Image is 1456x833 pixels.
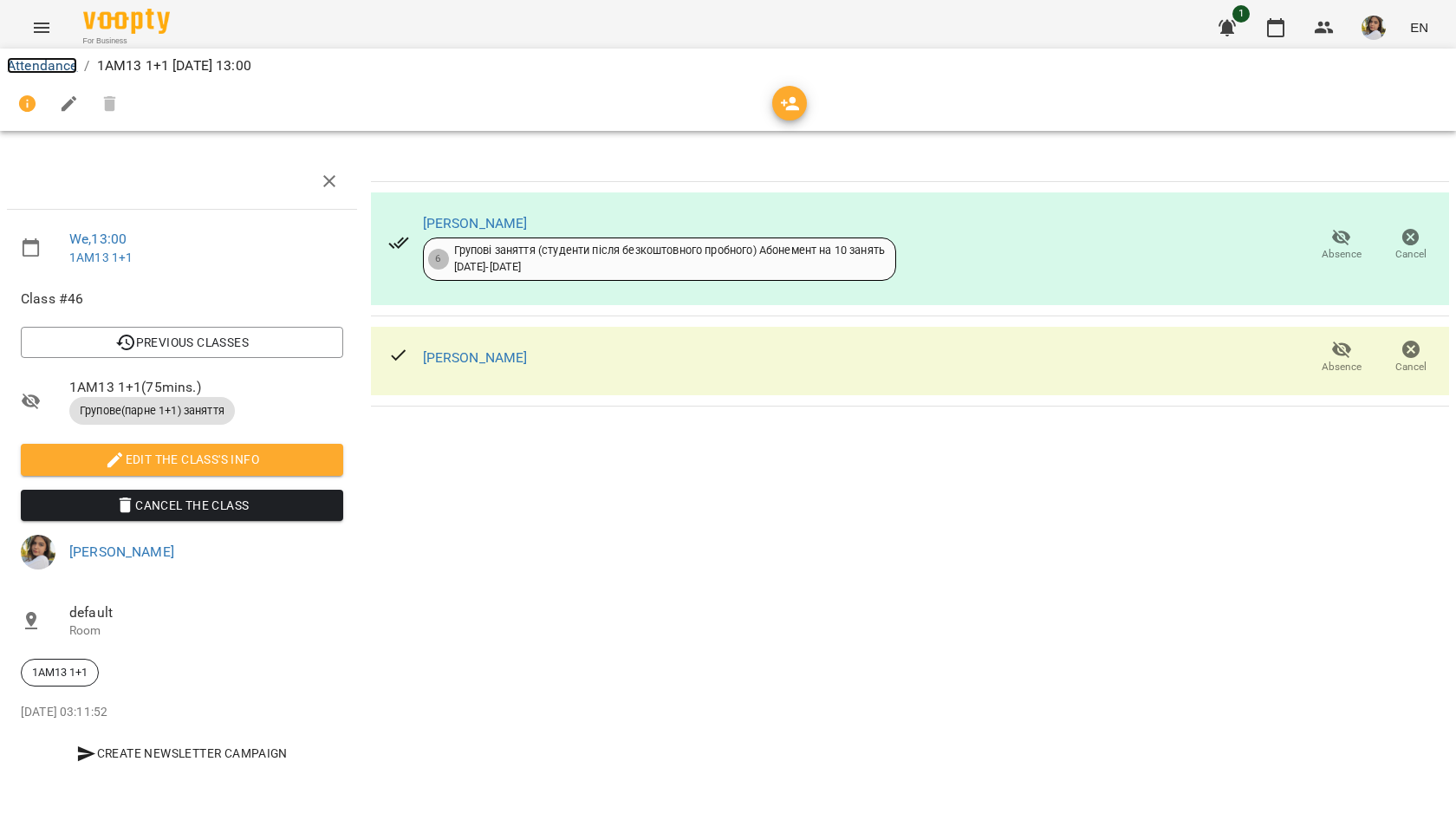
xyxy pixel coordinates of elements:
nav: breadcrumb [7,55,1449,76]
button: Previous Classes [21,327,343,358]
button: Menu [21,7,62,49]
a: We , 13:00 [69,231,127,247]
button: Create Newsletter Campaign [21,738,343,769]
span: Absence [1322,360,1362,374]
p: [DATE] 03:11:52 [21,704,343,721]
span: Cancel the class [35,495,329,516]
span: Absence [1322,247,1362,262]
span: 1 [1232,5,1250,23]
img: 190f836be431f48d948282a033e518dd.jpg [1362,16,1386,40]
span: Class #46 [21,289,343,309]
span: Create Newsletter Campaign [28,743,336,764]
a: 1АМ13 1+1 [69,251,133,264]
li: / [84,55,89,76]
span: Групове(парне 1+1) заняття [69,403,235,419]
button: Cancel [1376,333,1446,381]
span: default [69,602,343,623]
button: EN [1403,11,1435,43]
button: Absence [1307,333,1376,381]
a: [PERSON_NAME] [69,543,174,560]
p: Room [69,622,343,640]
button: Cancel the class [21,490,343,521]
a: [PERSON_NAME] [423,349,528,366]
div: 1АМ13 1+1 [21,659,99,687]
p: 1АМ13 1+1 [DATE] 13:00 [97,55,251,76]
button: Edit the class's Info [21,444,343,475]
span: Cancel [1395,247,1427,262]
div: 6 [428,249,449,270]
a: [PERSON_NAME] [423,215,528,231]
span: Cancel [1395,360,1427,374]
span: For Business [83,36,170,47]
a: Attendance [7,57,77,74]
span: EN [1410,18,1428,36]
div: Групові заняття (студенти після безкоштовного пробного) Абонемент на 10 занять [DATE] - [DATE] [454,243,886,275]
span: 1АМ13 1+1 ( 75 mins. ) [69,377,343,398]
button: Absence [1307,221,1376,270]
span: 1АМ13 1+1 [22,665,98,680]
span: Edit the class's Info [35,449,329,470]
button: Cancel [1376,221,1446,270]
span: Previous Classes [35,332,329,353]
img: 190f836be431f48d948282a033e518dd.jpg [21,535,55,569]
img: Voopty Logo [83,9,170,34]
